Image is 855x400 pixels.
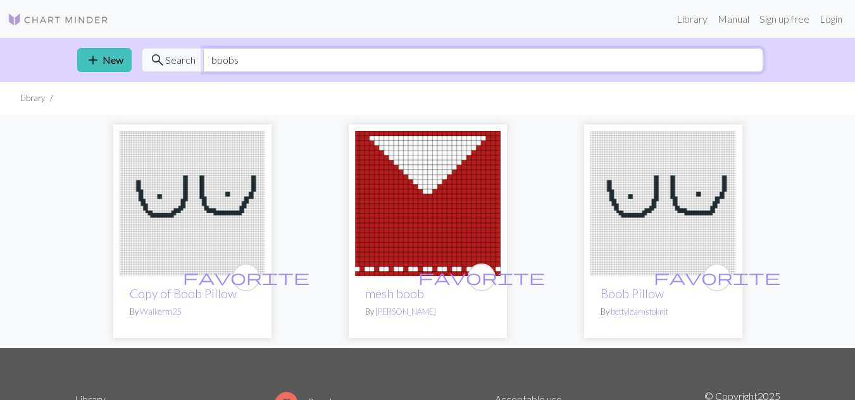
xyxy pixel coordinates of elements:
[130,306,255,318] p: By
[814,6,847,32] a: Login
[355,196,501,208] a: mesh boob
[232,264,260,291] button: favourite
[165,52,196,68] span: Search
[140,306,181,317] a: Walkerm25
[590,196,736,208] a: Boob Pillow
[601,286,664,301] a: Boob Pillow
[611,306,668,317] a: bettylearnstoknit
[713,6,754,32] a: Manual
[355,131,501,276] img: mesh boob
[375,306,436,317] a: [PERSON_NAME]
[120,196,265,208] a: Boob Pillow
[365,306,490,318] p: By
[418,267,545,287] span: favorite
[77,48,132,72] a: New
[183,267,309,287] span: favorite
[85,51,101,69] span: add
[8,12,109,27] img: Logo
[590,131,736,276] img: Boob Pillow
[654,267,780,287] span: favorite
[671,6,713,32] a: Library
[754,6,814,32] a: Sign up free
[365,286,424,301] a: mesh boob
[601,306,726,318] p: By
[183,265,309,290] i: favourite
[468,264,496,291] button: favourite
[120,131,265,276] img: Boob Pillow
[20,92,45,104] li: Library
[654,265,780,290] i: favourite
[150,51,165,69] span: search
[418,265,545,290] i: favourite
[130,286,237,301] a: Copy of Boob Pillow
[703,264,731,291] button: favourite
